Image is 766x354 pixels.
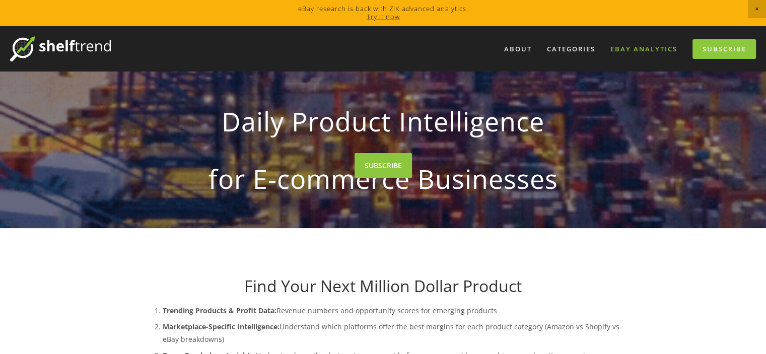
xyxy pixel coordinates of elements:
[163,306,276,315] strong: Trending Products & Profit Data:
[367,12,400,21] a: Try it now
[355,153,412,178] a: SUBSCRIBE
[163,320,624,345] p: Understand which platforms offer the best margins for each product category (Amazon vs Shopify vs...
[10,36,111,61] img: ShelfTrend
[159,98,608,145] strong: Daily Product Intelligence
[143,276,624,296] h1: Find Your Next Million Dollar Product
[540,41,602,57] div: Categories
[692,39,756,59] a: Subscribe
[163,304,624,317] p: Revenue numbers and opportunity scores for emerging products
[163,322,280,331] strong: Marketplace-Specific Intelligence:
[498,41,538,57] a: About
[159,155,608,202] strong: for E-commerce Businesses
[604,41,684,57] a: eBay Analytics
